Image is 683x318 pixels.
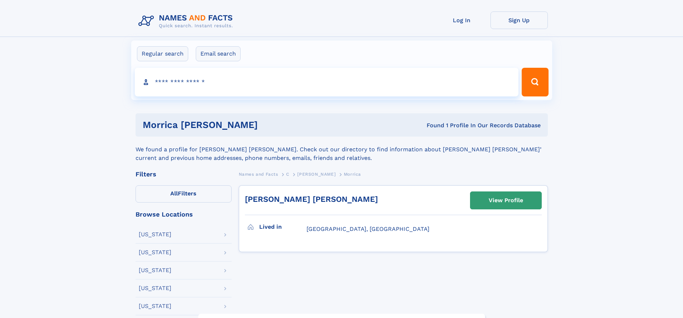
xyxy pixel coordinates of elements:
button: Search Button [522,68,548,96]
div: [US_STATE] [139,267,171,273]
span: [PERSON_NAME] [297,172,336,177]
a: View Profile [470,192,541,209]
div: [US_STATE] [139,285,171,291]
span: Morrica [344,172,361,177]
h1: morrica [PERSON_NAME] [143,120,342,129]
a: C [286,170,289,179]
div: Filters [136,171,232,177]
div: [US_STATE] [139,232,171,237]
div: We found a profile for [PERSON_NAME] [PERSON_NAME]. Check out our directory to find information a... [136,137,548,162]
img: Logo Names and Facts [136,11,239,31]
div: Found 1 Profile In Our Records Database [342,122,541,129]
span: All [170,190,178,197]
a: Log In [433,11,490,29]
label: Regular search [137,46,188,61]
span: [GEOGRAPHIC_DATA], [GEOGRAPHIC_DATA] [307,226,430,232]
label: Filters [136,185,232,203]
div: [US_STATE] [139,250,171,255]
h3: Lived in [259,221,307,233]
span: C [286,172,289,177]
a: Names and Facts [239,170,278,179]
div: [US_STATE] [139,303,171,309]
a: [PERSON_NAME] [297,170,336,179]
label: Email search [196,46,241,61]
div: Browse Locations [136,211,232,218]
a: [PERSON_NAME] [PERSON_NAME] [245,195,378,204]
input: search input [135,68,519,96]
div: View Profile [489,192,523,209]
a: Sign Up [490,11,548,29]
